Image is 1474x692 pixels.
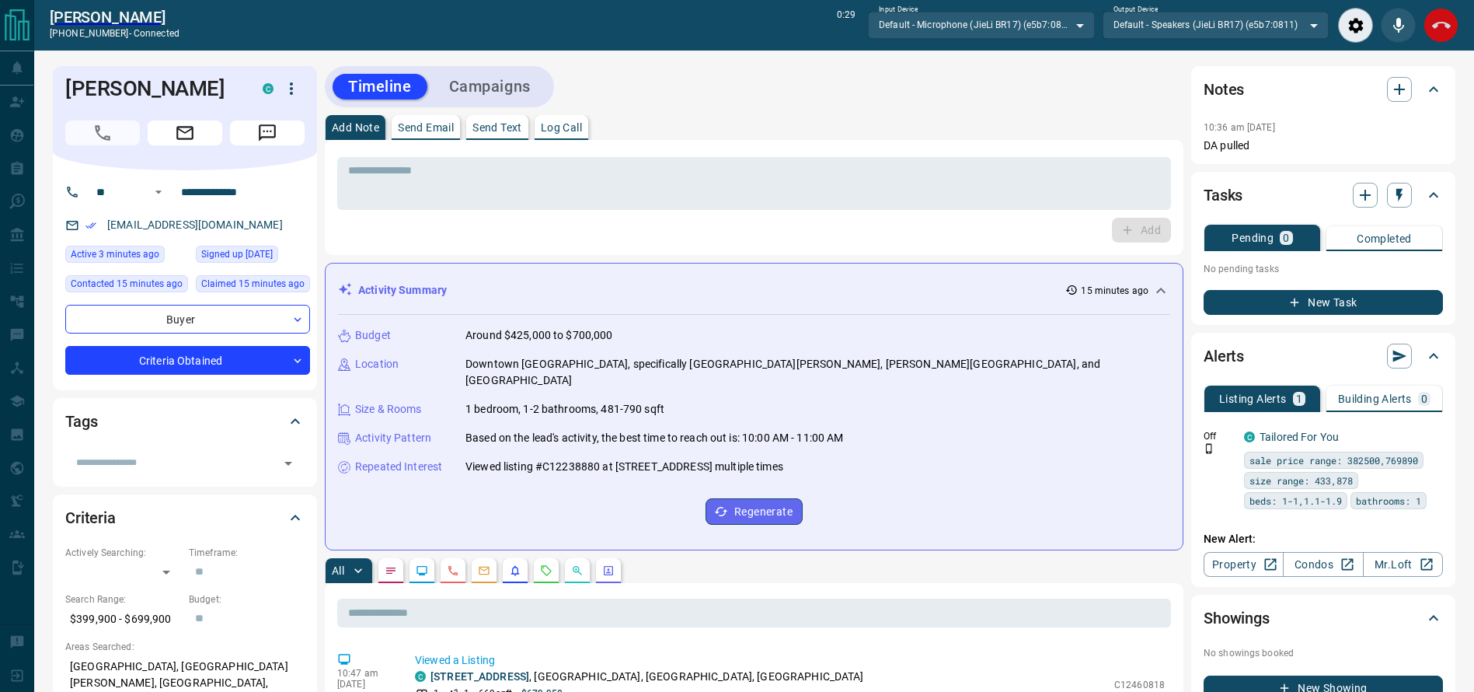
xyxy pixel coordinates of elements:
[277,453,299,474] button: Open
[1283,232,1289,243] p: 0
[430,670,529,683] a: [STREET_ADDRESS]
[1204,138,1443,154] p: DA pulled
[447,564,459,577] svg: Calls
[1204,344,1244,369] h2: Alerts
[1249,453,1418,468] span: sale price range: 382500,769890
[879,5,918,15] label: Input Device
[1249,493,1342,509] span: beds: 1-1,1.1-1.9
[333,74,427,100] button: Timeline
[1249,473,1353,488] span: size range: 433,878
[1244,432,1255,442] div: condos.ca
[385,564,397,577] svg: Notes
[1204,429,1235,443] p: Off
[416,564,428,577] svg: Lead Browsing Activity
[868,12,1094,38] div: Default - Microphone (JieLi BR17) (e5b7:0811)
[201,246,273,262] span: Signed up [DATE]
[1338,393,1412,404] p: Building Alerts
[509,564,521,577] svg: Listing Alerts
[1296,393,1302,404] p: 1
[355,459,442,475] p: Repeated Interest
[478,564,490,577] svg: Emails
[1204,77,1244,102] h2: Notes
[65,606,181,632] p: $399,900 - $699,900
[65,346,310,375] div: Criteria Obtained
[196,275,310,297] div: Wed Oct 15 2025
[1081,284,1148,298] p: 15 minutes ago
[65,121,140,145] span: Call
[540,564,552,577] svg: Requests
[1421,393,1427,404] p: 0
[1204,646,1443,660] p: No showings booked
[85,220,96,231] svg: Email Verified
[263,83,274,94] div: condos.ca
[465,356,1170,389] p: Downtown [GEOGRAPHIC_DATA], specifically [GEOGRAPHIC_DATA][PERSON_NAME], [PERSON_NAME][GEOGRAPHIC...
[415,652,1165,669] p: Viewed a Listing
[148,121,222,145] span: Email
[1204,122,1275,133] p: 10:36 am [DATE]
[230,121,305,145] span: Message
[1232,232,1274,243] p: Pending
[50,8,179,26] a: [PERSON_NAME]
[1204,531,1443,547] p: New Alert:
[196,246,310,267] div: Sat Sep 30 2023
[1204,599,1443,637] div: Showings
[65,403,305,440] div: Tags
[1363,552,1443,577] a: Mr.Loft
[65,305,310,334] div: Buyer
[430,669,864,685] p: , [GEOGRAPHIC_DATA], [GEOGRAPHIC_DATA], [GEOGRAPHIC_DATA]
[1204,337,1443,375] div: Alerts
[472,122,522,133] p: Send Text
[338,276,1170,305] div: Activity Summary15 minutes ago
[434,74,546,100] button: Campaigns
[65,592,181,606] p: Search Range:
[1204,71,1443,108] div: Notes
[65,499,305,536] div: Criteria
[65,76,239,101] h1: [PERSON_NAME]
[571,564,584,577] svg: Opportunities
[355,430,431,446] p: Activity Pattern
[50,26,179,40] p: [PHONE_NUMBER] -
[71,246,159,262] span: Active 3 minutes ago
[1204,290,1443,315] button: New Task
[65,546,181,560] p: Actively Searching:
[1204,176,1443,214] div: Tasks
[337,668,392,679] p: 10:47 am
[189,592,305,606] p: Budget:
[1423,8,1458,43] div: End Call
[134,28,179,39] span: connected
[1113,5,1158,15] label: Output Device
[355,327,391,344] p: Budget
[465,401,664,418] p: 1 bedroom, 1-2 bathrooms, 481-790 sqft
[332,565,344,576] p: All
[1204,443,1214,454] svg: Push Notification Only
[837,8,855,43] p: 0:29
[1114,678,1165,692] p: C12460818
[65,246,188,267] div: Wed Oct 15 2025
[355,356,399,372] p: Location
[355,401,422,418] p: Size & Rooms
[107,218,283,231] a: [EMAIL_ADDRESS][DOMAIN_NAME]
[332,122,379,133] p: Add Note
[65,640,305,654] p: Areas Searched:
[1204,257,1443,281] p: No pending tasks
[1103,12,1329,38] div: Default - Speakers (JieLi BR17) (e5b7:0811)
[1204,183,1242,208] h2: Tasks
[1204,606,1270,631] h2: Showings
[1204,552,1284,577] a: Property
[1338,8,1373,43] div: Audio Settings
[71,276,183,292] span: Contacted 15 minutes ago
[415,671,426,682] div: condos.ca
[201,276,305,292] span: Claimed 15 minutes ago
[1357,233,1412,244] p: Completed
[465,430,844,446] p: Based on the lead's activity, the best time to reach out is: 10:00 AM - 11:00 AM
[358,282,447,299] p: Activity Summary
[1219,393,1287,404] p: Listing Alerts
[541,122,582,133] p: Log Call
[465,459,783,475] p: Viewed listing #C12238880 at [STREET_ADDRESS] multiple times
[398,122,454,133] p: Send Email
[65,505,116,530] h2: Criteria
[1381,8,1416,43] div: Mute
[1283,552,1363,577] a: Condos
[189,546,305,560] p: Timeframe:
